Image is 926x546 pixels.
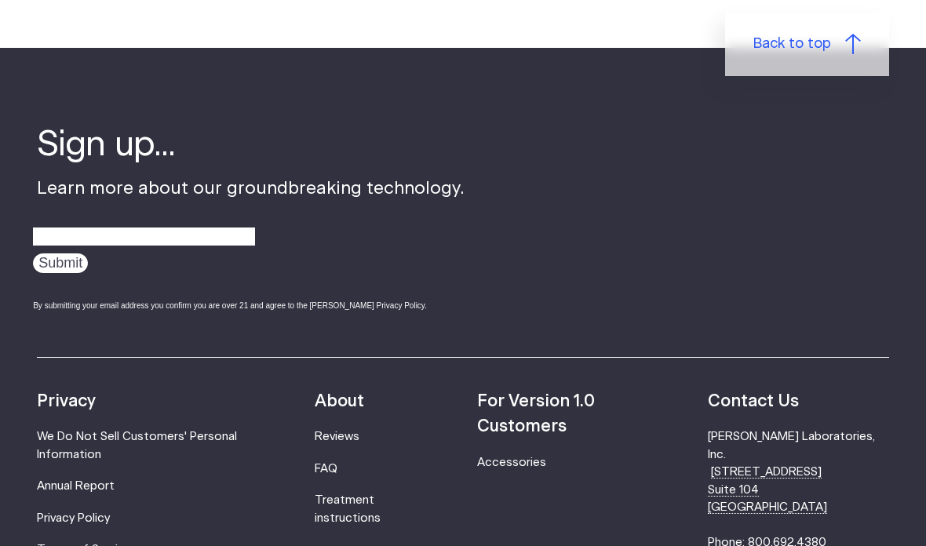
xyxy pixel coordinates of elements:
[315,494,381,523] a: Treatment instructions
[477,393,595,435] strong: For Version 1.0 Customers
[315,463,337,475] a: FAQ
[753,34,831,55] span: Back to top
[33,300,465,311] div: By submitting your email address you confirm you are over 21 and agree to the [PERSON_NAME] Priva...
[37,122,465,326] div: Learn more about our groundbreaking technology.
[33,253,88,273] input: Submit
[37,122,465,169] h4: Sign up...
[315,431,359,442] a: Reviews
[725,13,889,76] a: Back to top
[477,457,546,468] a: Accessories
[37,512,110,524] a: Privacy Policy
[708,393,799,409] strong: Contact Us
[315,393,364,409] strong: About
[37,480,115,492] a: Annual Report
[37,393,96,409] strong: Privacy
[37,431,237,460] a: We Do Not Sell Customers' Personal Information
